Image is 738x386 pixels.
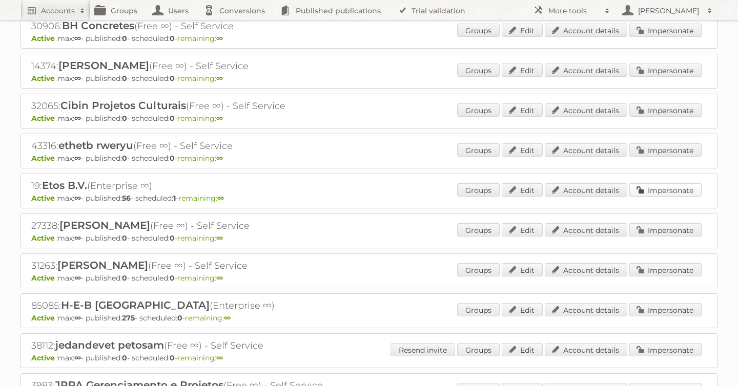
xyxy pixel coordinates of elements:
[122,194,131,203] strong: 56
[629,63,702,77] a: Impersonate
[216,154,223,163] strong: ∞
[635,6,702,16] h2: [PERSON_NAME]
[122,313,135,323] strong: 275
[178,194,224,203] span: remaining:
[122,233,127,243] strong: 0
[170,353,175,362] strong: 0
[502,143,543,157] a: Edit
[629,223,702,237] a: Impersonate
[177,114,223,123] span: remaining:
[170,233,175,243] strong: 0
[170,273,175,283] strong: 0
[545,343,627,356] a: Account details
[502,343,543,356] a: Edit
[31,34,57,43] span: Active
[177,74,223,83] span: remaining:
[74,34,81,43] strong: ∞
[216,74,223,83] strong: ∞
[629,343,702,356] a: Impersonate
[177,273,223,283] span: remaining:
[391,343,455,356] a: Resend invite
[545,24,627,37] a: Account details
[122,74,127,83] strong: 0
[122,154,127,163] strong: 0
[31,313,57,323] span: Active
[31,19,390,33] h2: 30906: (Free ∞) - Self Service
[31,339,390,352] h2: 38112: (Free ∞) - Self Service
[502,24,543,37] a: Edit
[545,183,627,197] a: Account details
[457,303,500,316] a: Groups
[177,154,223,163] span: remaining:
[74,353,81,362] strong: ∞
[31,219,390,232] h2: 27338: (Free ∞) - Self Service
[31,99,390,113] h2: 32065: (Free ∞) - Self Service
[502,223,543,237] a: Edit
[31,74,57,83] span: Active
[31,273,707,283] p: max: - published: - scheduled: -
[31,259,390,272] h2: 31263: (Free ∞) - Self Service
[502,303,543,316] a: Edit
[629,143,702,157] a: Impersonate
[502,103,543,117] a: Edit
[629,24,702,37] a: Impersonate
[457,343,500,356] a: Groups
[502,63,543,77] a: Edit
[31,154,707,163] p: max: - published: - scheduled: -
[41,6,75,16] h2: Accounts
[170,154,175,163] strong: 0
[58,139,133,152] span: ethetb rweryu
[74,154,81,163] strong: ∞
[177,34,223,43] span: remaining:
[177,233,223,243] span: remaining:
[224,313,231,323] strong: ∞
[216,233,223,243] strong: ∞
[31,34,707,43] p: max: - published: - scheduled: -
[545,63,627,77] a: Account details
[457,263,500,276] a: Groups
[216,353,223,362] strong: ∞
[74,194,81,203] strong: ∞
[548,6,600,16] h2: More tools
[457,183,500,197] a: Groups
[61,299,210,311] span: H-E-B [GEOGRAPHIC_DATA]
[216,273,223,283] strong: ∞
[31,154,57,163] span: Active
[502,183,543,197] a: Edit
[629,183,702,197] a: Impersonate
[177,313,182,323] strong: 0
[74,74,81,83] strong: ∞
[31,114,57,123] span: Active
[31,233,57,243] span: Active
[170,114,175,123] strong: 0
[31,353,707,362] p: max: - published: - scheduled: -
[217,194,224,203] strong: ∞
[74,313,81,323] strong: ∞
[457,143,500,157] a: Groups
[122,273,127,283] strong: 0
[31,114,707,123] p: max: - published: - scheduled: -
[31,194,707,203] p: max: - published: - scheduled: -
[31,273,57,283] span: Active
[216,34,223,43] strong: ∞
[629,103,702,117] a: Impersonate
[457,223,500,237] a: Groups
[55,339,164,351] span: jedandevet petosam
[545,223,627,237] a: Account details
[74,233,81,243] strong: ∞
[502,263,543,276] a: Edit
[457,103,500,117] a: Groups
[545,263,627,276] a: Account details
[170,74,175,83] strong: 0
[58,59,149,72] span: [PERSON_NAME]
[31,74,707,83] p: max: - published: - scheduled: -
[122,114,127,123] strong: 0
[31,194,57,203] span: Active
[122,353,127,362] strong: 0
[629,263,702,276] a: Impersonate
[545,103,627,117] a: Account details
[31,299,390,312] h2: 85085: (Enterprise ∞)
[62,19,134,32] span: BH Concretes
[59,219,150,231] span: [PERSON_NAME]
[457,63,500,77] a: Groups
